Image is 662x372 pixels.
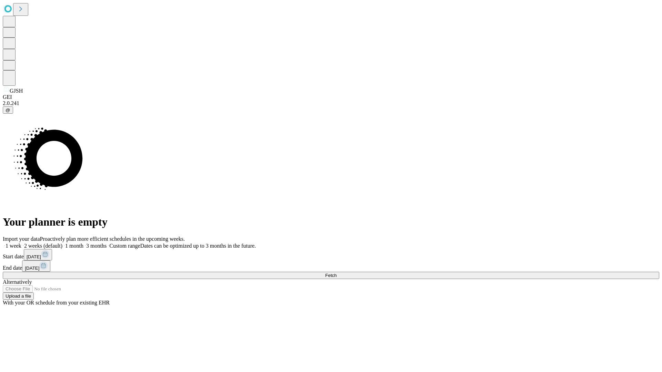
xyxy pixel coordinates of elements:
span: 2 weeks (default) [24,243,62,249]
h1: Your planner is empty [3,216,659,228]
button: @ [3,106,13,114]
span: Import your data [3,236,40,242]
span: 1 week [6,243,21,249]
span: Proactively plan more efficient schedules in the upcoming weeks. [40,236,185,242]
div: End date [3,260,659,272]
button: Upload a file [3,292,34,300]
span: Alternatively [3,279,32,285]
span: GJSH [10,88,23,94]
div: 2.0.241 [3,100,659,106]
span: Fetch [325,273,337,278]
div: GEI [3,94,659,100]
span: 3 months [86,243,107,249]
span: Dates can be optimized up to 3 months in the future. [140,243,256,249]
span: With your OR schedule from your existing EHR [3,300,110,306]
span: [DATE] [27,254,41,259]
span: [DATE] [25,266,39,271]
span: @ [6,107,10,113]
button: [DATE] [22,260,50,272]
button: Fetch [3,272,659,279]
div: Start date [3,249,659,260]
span: 1 month [65,243,83,249]
span: Custom range [109,243,140,249]
button: [DATE] [24,249,52,260]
